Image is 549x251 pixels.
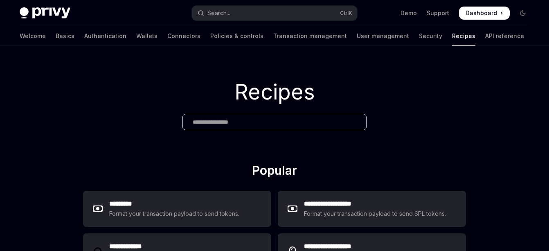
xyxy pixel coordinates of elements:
[83,191,271,227] a: **** ****Format your transaction payload to send tokens.
[56,26,74,46] a: Basics
[83,163,466,181] h2: Popular
[20,7,70,19] img: dark logo
[485,26,524,46] a: API reference
[167,26,200,46] a: Connectors
[452,26,475,46] a: Recipes
[466,9,497,17] span: Dashboard
[400,9,417,17] a: Demo
[304,209,446,219] div: Format your transaction payload to send SPL tokens.
[340,10,352,16] span: Ctrl K
[419,26,442,46] a: Security
[192,6,358,20] button: Open search
[357,26,409,46] a: User management
[427,9,449,17] a: Support
[109,209,239,219] div: Format your transaction payload to send tokens.
[459,7,510,20] a: Dashboard
[136,26,157,46] a: Wallets
[516,7,529,20] button: Toggle dark mode
[210,26,263,46] a: Policies & controls
[273,26,347,46] a: Transaction management
[207,8,230,18] div: Search...
[20,26,46,46] a: Welcome
[84,26,126,46] a: Authentication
